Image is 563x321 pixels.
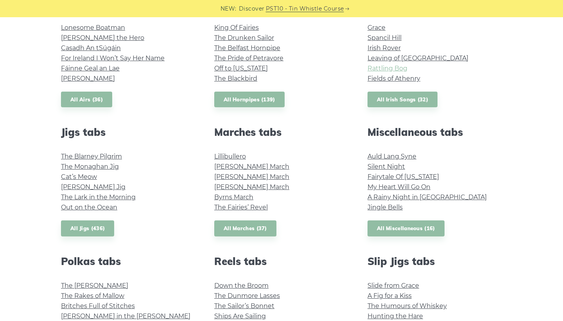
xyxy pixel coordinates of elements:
[61,92,112,108] a: All Airs (36)
[214,302,274,310] a: The Sailor’s Bonnet
[368,163,405,170] a: Silent Night
[214,255,349,267] h2: Reels tabs
[214,183,289,191] a: [PERSON_NAME] March
[368,92,437,108] a: All Irish Songs (32)
[368,24,385,31] a: Grace
[214,193,253,201] a: Byrns March
[214,75,257,82] a: The Blackbird
[368,54,468,62] a: Leaving of [GEOGRAPHIC_DATA]
[368,34,402,41] a: Spancil Hill
[368,153,416,160] a: Auld Lang Syne
[61,65,120,72] a: Fáinne Geal an Lae
[368,255,502,267] h2: Slip Jigs tabs
[61,282,128,289] a: The [PERSON_NAME]
[214,163,289,170] a: [PERSON_NAME] March
[61,24,125,31] a: Lonesome Boatman
[214,34,274,41] a: The Drunken Sailor
[368,302,447,310] a: The Humours of Whiskey
[214,173,289,180] a: [PERSON_NAME] March
[214,312,266,320] a: Ships Are Sailing
[214,54,283,62] a: The Pride of Petravore
[221,4,237,13] span: NEW:
[61,75,115,82] a: [PERSON_NAME]
[214,204,268,211] a: The Fairies’ Revel
[214,92,285,108] a: All Hornpipes (139)
[368,126,502,138] h2: Miscellaneous tabs
[61,183,126,191] a: [PERSON_NAME] Jig
[61,220,114,236] a: All Jigs (436)
[61,193,136,201] a: The Lark in the Morning
[214,44,280,52] a: The Belfast Hornpipe
[368,312,423,320] a: Hunting the Hare
[214,126,349,138] h2: Marches tabs
[368,193,487,201] a: A Rainy Night in [GEOGRAPHIC_DATA]
[239,4,265,13] span: Discover
[61,302,135,310] a: Britches Full of Stitches
[368,65,407,72] a: Rattling Bog
[61,204,117,211] a: Out on the Ocean
[214,282,269,289] a: Down the Broom
[368,183,430,191] a: My Heart Will Go On
[61,312,190,320] a: [PERSON_NAME] in the [PERSON_NAME]
[368,204,403,211] a: Jingle Bells
[368,220,445,236] a: All Miscellaneous (16)
[61,173,97,180] a: Cat’s Meow
[61,34,144,41] a: [PERSON_NAME] the Hero
[368,292,412,299] a: A Fig for a Kiss
[214,292,280,299] a: The Dunmore Lasses
[61,153,122,160] a: The Blarney Pilgrim
[61,44,121,52] a: Casadh An tSúgáin
[61,126,195,138] h2: Jigs tabs
[61,163,119,170] a: The Monaghan Jig
[266,4,344,13] a: PST10 - Tin Whistle Course
[368,282,419,289] a: Slide from Grace
[61,54,165,62] a: For Ireland I Won’t Say Her Name
[61,255,195,267] h2: Polkas tabs
[368,173,439,180] a: Fairytale Of [US_STATE]
[214,220,276,236] a: All Marches (37)
[214,65,268,72] a: Off to [US_STATE]
[214,153,246,160] a: Lillibullero
[214,24,259,31] a: King Of Fairies
[368,75,420,82] a: Fields of Athenry
[368,44,401,52] a: Irish Rover
[61,292,124,299] a: The Rakes of Mallow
